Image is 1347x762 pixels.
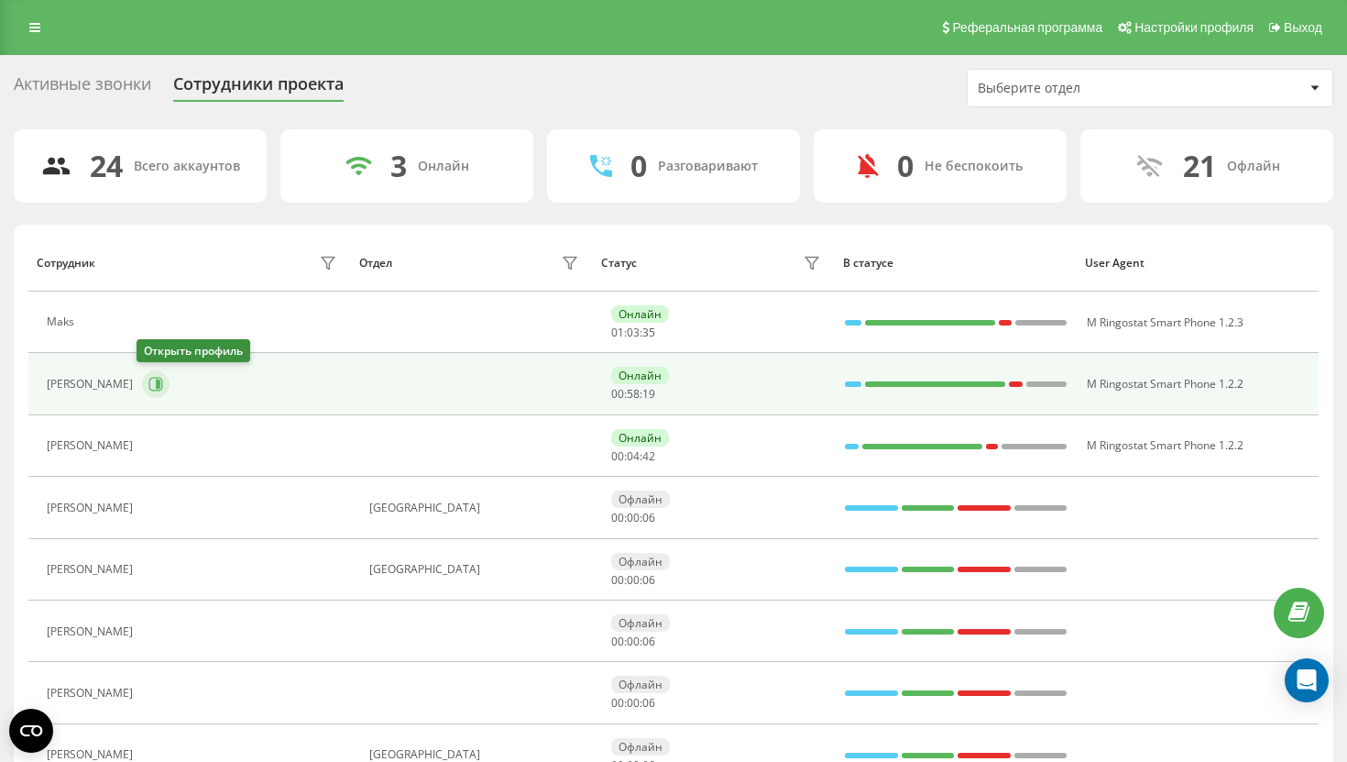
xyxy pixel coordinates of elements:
div: [PERSON_NAME] [47,748,137,761]
div: Онлайн [611,429,669,447]
div: Сотрудник [37,257,95,270]
div: Офлайн [611,614,670,632]
div: Сотрудники проекта [173,74,344,103]
div: [GEOGRAPHIC_DATA] [369,748,583,761]
span: 19 [642,386,655,402]
div: Всего аккаунтов [134,159,240,174]
div: [GEOGRAPHIC_DATA] [369,502,583,514]
span: 00 [627,510,640,525]
div: В статусе [843,257,1068,270]
div: Офлайн [611,491,670,508]
div: : : [611,635,655,648]
div: [PERSON_NAME] [47,502,137,514]
span: 06 [642,634,655,649]
span: Реферальная программа [952,20,1102,35]
div: 0 [897,149,914,183]
span: 04 [627,448,640,464]
span: 01 [611,325,624,340]
span: 06 [642,695,655,711]
span: 00 [611,448,624,464]
div: Не беспокоить [925,159,1023,174]
div: Отдел [359,257,392,270]
span: 06 [642,572,655,588]
div: [PERSON_NAME] [47,563,137,576]
div: Maks [47,315,79,328]
div: Выберите отдел [978,81,1197,96]
div: [GEOGRAPHIC_DATA] [369,563,583,576]
div: 21 [1183,149,1216,183]
span: 00 [627,572,640,588]
div: : : [611,388,655,401]
span: M Ringostat Smart Phone 1.2.3 [1087,315,1243,330]
div: User Agent [1085,257,1309,270]
div: Разговаривают [658,159,758,174]
div: [PERSON_NAME] [47,439,137,452]
div: [PERSON_NAME] [47,378,137,391]
span: Выход [1284,20,1322,35]
span: 00 [611,695,624,711]
div: 24 [90,149,123,183]
span: M Ringostat Smart Phone 1.2.2 [1087,376,1243,392]
span: 35 [642,325,655,340]
div: Онлайн [418,159,469,174]
div: : : [611,512,655,525]
div: Офлайн [611,676,670,693]
div: : : [611,450,655,463]
div: Open Intercom Messenger [1285,658,1329,702]
span: 00 [627,695,640,711]
div: : : [611,574,655,587]
span: 03 [627,325,640,340]
div: [PERSON_NAME] [47,625,137,638]
div: 0 [630,149,647,183]
span: 00 [611,572,624,588]
div: Активные звонки [14,74,151,103]
span: 06 [642,510,655,525]
div: : : [611,326,655,339]
span: 00 [611,510,624,525]
span: M Ringostat Smart Phone 1.2.2 [1087,437,1243,453]
span: 58 [627,386,640,402]
div: 3 [390,149,407,183]
span: Настройки профиля [1134,20,1254,35]
span: 00 [611,386,624,402]
div: : : [611,697,655,710]
button: Open CMP widget [9,709,53,753]
span: 42 [642,448,655,464]
div: Открыть профиль [137,339,250,362]
span: 00 [627,634,640,649]
div: Статус [601,257,637,270]
span: 00 [611,634,624,649]
div: Онлайн [611,367,669,384]
div: [PERSON_NAME] [47,687,137,700]
div: Офлайн [611,738,670,756]
div: Онлайн [611,305,669,323]
div: Офлайн [611,553,670,570]
div: Офлайн [1227,159,1280,174]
